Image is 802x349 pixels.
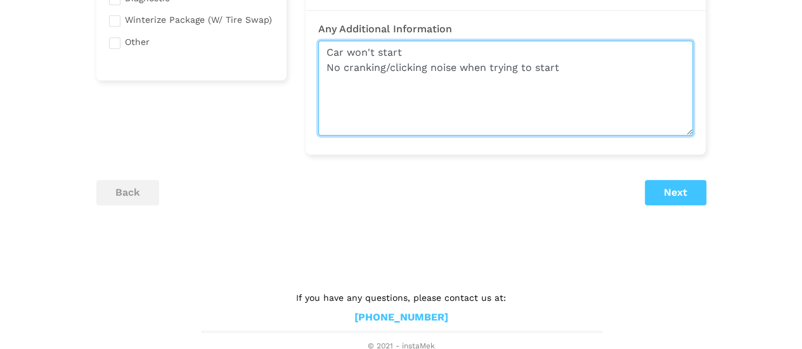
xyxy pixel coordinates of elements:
button: Next [645,180,706,205]
a: [PHONE_NUMBER] [354,311,448,324]
h3: Any Additional Information [318,23,693,35]
button: back [96,180,159,205]
p: If you have any questions, please contact us at: [202,291,601,305]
